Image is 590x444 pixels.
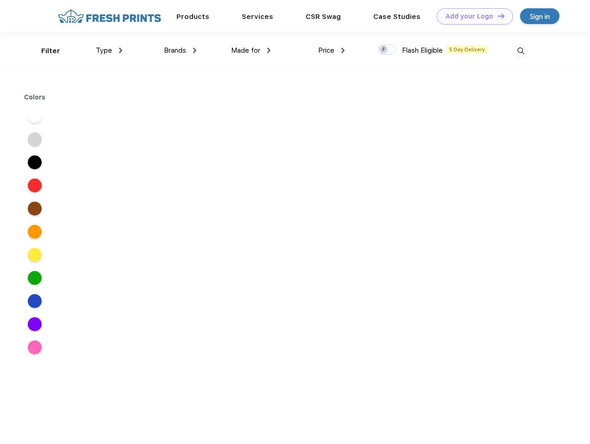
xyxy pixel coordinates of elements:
img: DT [498,13,504,18]
img: dropdown.png [267,48,270,53]
a: Products [176,12,209,21]
a: Services [242,12,273,21]
span: Flash Eligible [402,46,443,55]
a: CSR Swag [306,12,341,21]
img: fo%20logo%202.webp [55,8,164,25]
div: Sign in [530,11,550,22]
span: Brands [164,46,186,55]
img: dropdown.png [119,48,122,53]
img: dropdown.png [341,48,345,53]
span: Made for [231,46,260,55]
div: Filter [41,46,60,56]
img: desktop_search.svg [513,43,528,59]
img: dropdown.png [193,48,196,53]
div: Add your Logo [446,12,493,20]
div: Colors [17,92,53,102]
span: Price [318,46,334,55]
span: 5 Day Delivery [446,45,488,54]
span: Type [96,46,112,55]
a: Sign in [520,8,559,24]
